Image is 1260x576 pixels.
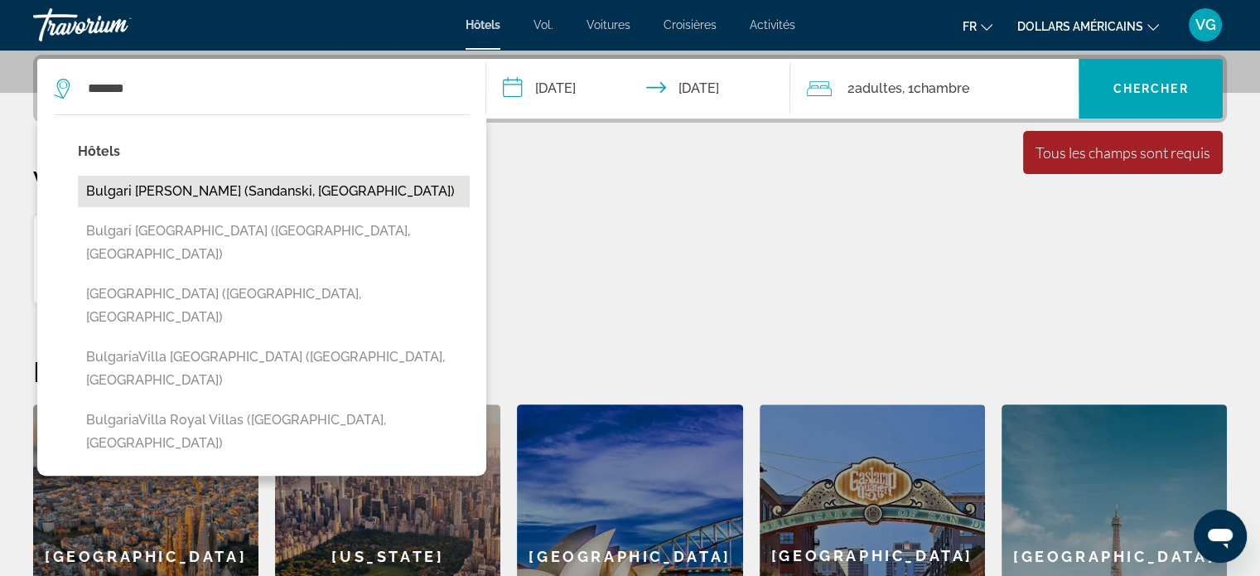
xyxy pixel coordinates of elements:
[901,80,913,96] font: , 1
[963,14,992,38] button: Changer de langue
[78,176,470,207] button: Bulgari [PERSON_NAME] (Sandanski, [GEOGRAPHIC_DATA])
[1194,510,1247,563] iframe: Bouton de lancement de la fenêtre de messagerie
[1184,7,1227,42] button: Menu utilisateur
[78,215,470,270] button: Bulgari [GEOGRAPHIC_DATA] ([GEOGRAPHIC_DATA], [GEOGRAPHIC_DATA])
[33,3,199,46] a: Travorium
[1036,143,1210,162] div: Tous les champs sont requis
[790,59,1079,119] button: Voyageurs : 2 adultes, 0 enfants
[587,18,630,31] a: Voitures
[45,548,247,565] font: [GEOGRAPHIC_DATA]
[33,355,313,388] font: Destinations en vedette
[529,548,731,565] font: [GEOGRAPHIC_DATA]
[1013,548,1215,565] font: [GEOGRAPHIC_DATA]
[1113,82,1189,95] font: Chercher
[847,80,854,96] font: 2
[37,59,1223,119] div: Widget de recherche
[486,59,791,119] button: Check-in date: Nov 3, 2025 Check-out date: Nov 10, 2025
[78,140,470,163] p: Hôtels
[78,404,470,459] button: BulgariaVilla Royal Villas ([GEOGRAPHIC_DATA], [GEOGRAPHIC_DATA])
[771,547,973,564] font: [GEOGRAPHIC_DATA]
[1017,20,1143,33] font: dollars américains
[33,164,318,197] font: Vos recherches récentes
[78,341,470,396] button: BulgariaVilla [GEOGRAPHIC_DATA] ([GEOGRAPHIC_DATA], [GEOGRAPHIC_DATA])
[913,80,968,96] font: Chambre
[1017,14,1159,38] button: Changer de devise
[331,548,444,565] font: [US_STATE]
[750,18,795,31] a: Activités
[963,20,977,33] font: fr
[1195,16,1216,33] font: VG
[466,18,500,31] a: Hôtels
[533,18,553,31] a: Vol.
[33,214,420,305] button: Hôtels à [GEOGRAPHIC_DATA], [GEOGRAPHIC_DATA], [GEOGRAPHIC_DATA], [GEOGRAPHIC_DATA][DATE] - [DATE...
[1079,59,1223,119] button: Chercher
[854,80,901,96] font: adultes
[664,18,717,31] a: Croisières
[78,278,470,333] button: [GEOGRAPHIC_DATA] ([GEOGRAPHIC_DATA], [GEOGRAPHIC_DATA])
